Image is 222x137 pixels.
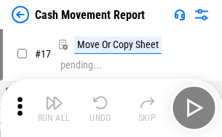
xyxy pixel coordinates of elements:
div: Cash Movement Report [35,8,145,22]
img: Support [174,9,186,20]
div: Move Or Copy Sheet [74,36,162,54]
div: pending... [60,60,102,71]
img: Settings menu [193,6,210,23]
span: # 17 [35,48,51,60]
img: Back [12,6,29,23]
